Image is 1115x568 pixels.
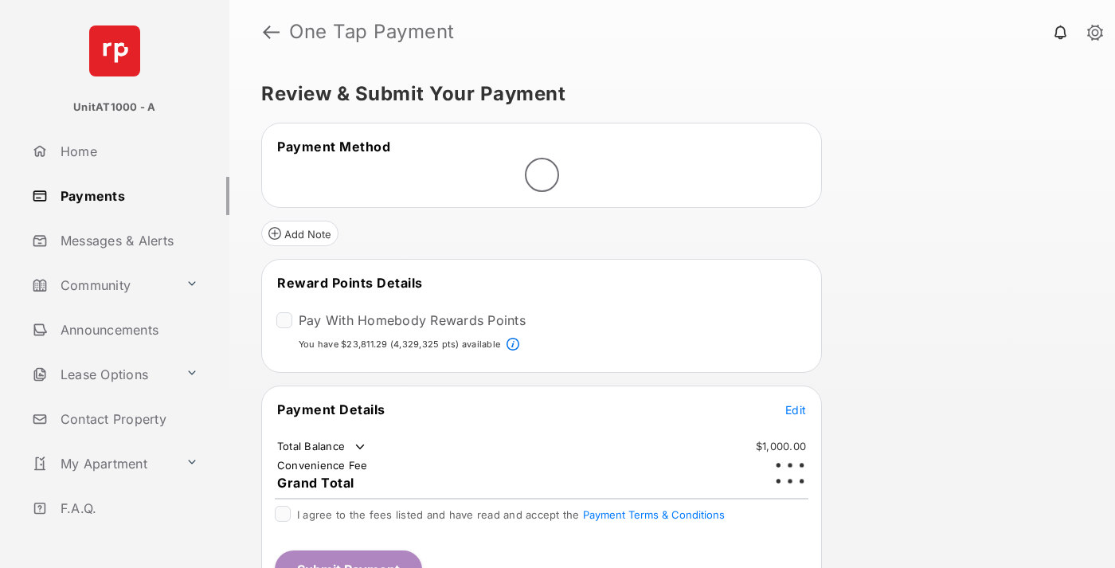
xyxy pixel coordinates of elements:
a: Announcements [25,311,229,349]
td: $1,000.00 [755,439,807,453]
a: Lease Options [25,355,179,394]
td: Convenience Fee [276,458,369,472]
p: You have $23,811.29 (4,329,325 pts) available [299,338,500,351]
p: UnitAT1000 - A [73,100,155,116]
a: Contact Property [25,400,229,438]
button: Add Note [261,221,338,246]
span: Grand Total [277,475,354,491]
a: Home [25,132,229,170]
button: I agree to the fees listed and have read and accept the [583,508,725,521]
a: Messages & Alerts [25,221,229,260]
a: F.A.Q. [25,489,229,527]
span: I agree to the fees listed and have read and accept the [297,508,725,521]
td: Total Balance [276,439,368,455]
a: Payments [25,177,229,215]
a: Community [25,266,179,304]
span: Payment Method [277,139,390,155]
span: Edit [785,403,806,417]
a: My Apartment [25,445,179,483]
label: Pay With Homebody Rewards Points [299,312,526,328]
strong: One Tap Payment [289,22,455,41]
button: Edit [785,402,806,417]
span: Reward Points Details [277,275,423,291]
h5: Review & Submit Your Payment [261,84,1070,104]
span: Payment Details [277,402,385,417]
img: svg+xml;base64,PHN2ZyB4bWxucz0iaHR0cDovL3d3dy53My5vcmcvMjAwMC9zdmciIHdpZHRoPSI2NCIgaGVpZ2h0PSI2NC... [89,25,140,76]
